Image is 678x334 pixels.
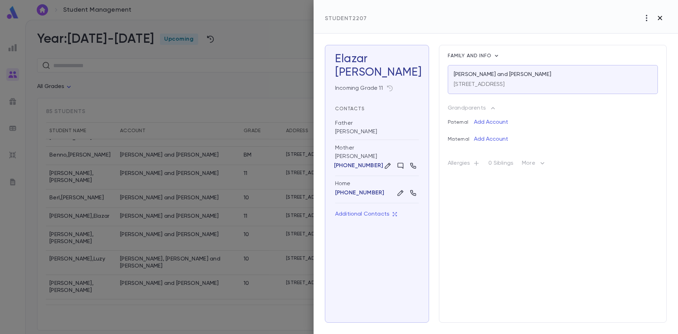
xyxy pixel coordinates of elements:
[335,115,419,140] div: [PERSON_NAME]
[334,162,383,169] p: [PHONE_NUMBER]
[454,71,551,78] p: [PERSON_NAME] and [PERSON_NAME]
[448,114,474,125] p: Paternal
[335,162,382,169] button: [PHONE_NUMBER]
[474,134,508,145] button: Add Account
[325,16,367,22] span: Student 2207
[474,117,508,128] button: Add Account
[335,207,397,221] button: Additional Contacts
[335,66,419,79] div: [PERSON_NAME]
[335,119,353,127] div: Father
[488,160,513,170] p: 0 Siblings
[448,53,493,58] span: Family and info
[335,83,419,94] div: Incoming Grade 11
[448,102,496,114] button: Grandparents
[335,52,419,79] h3: Elazar
[448,105,486,112] p: Grandparents
[522,159,547,170] p: More
[335,180,419,187] div: Home
[335,140,419,176] div: [PERSON_NAME]
[335,106,365,111] span: Contacts
[448,131,474,142] p: Maternal
[448,160,480,170] p: Allergies
[335,144,354,152] div: Mother
[335,189,384,197] button: [PHONE_NUMBER]
[335,211,397,218] p: Additional Contacts
[454,81,505,88] p: [STREET_ADDRESS]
